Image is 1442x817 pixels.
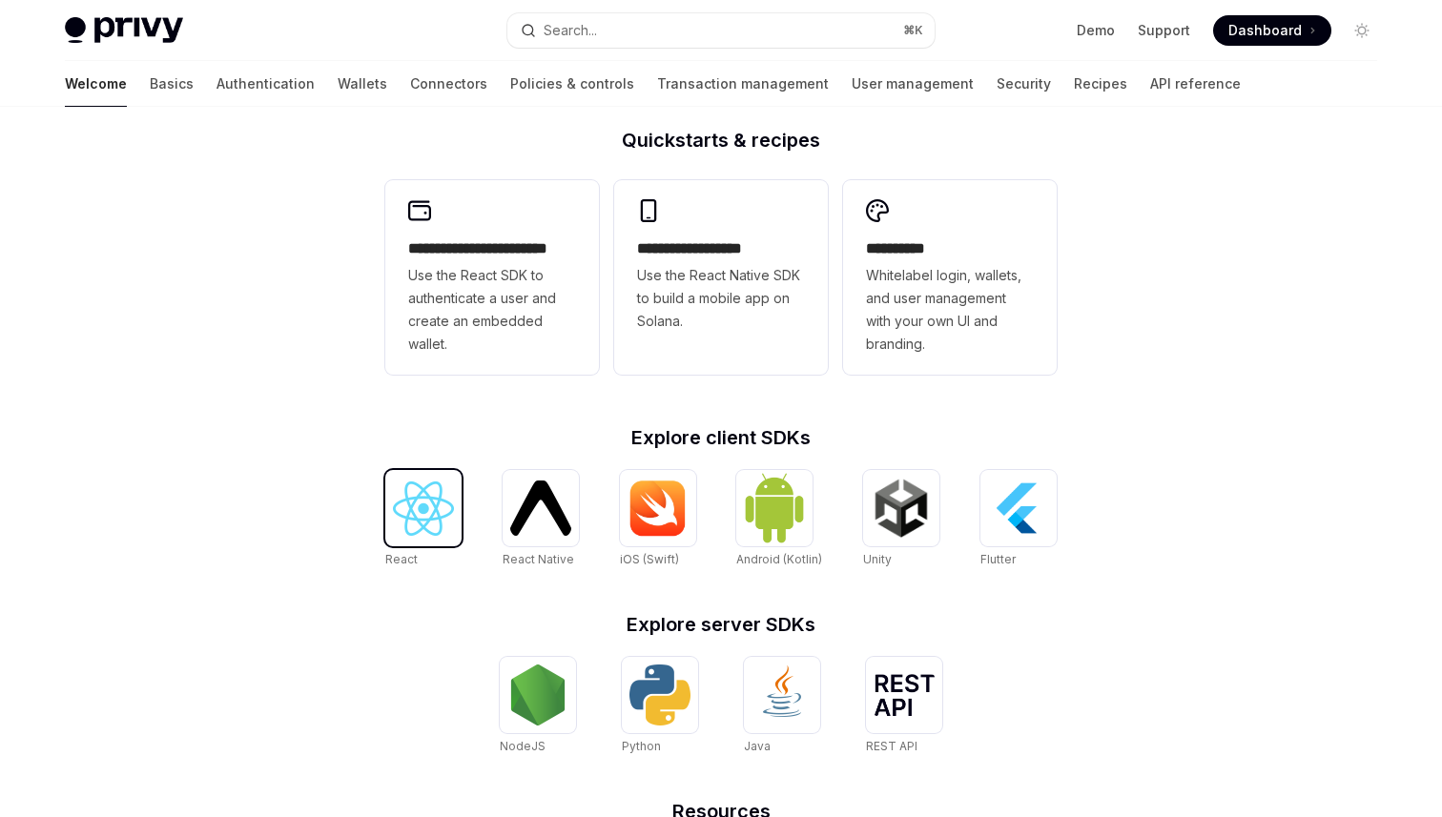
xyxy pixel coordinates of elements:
[866,657,942,756] a: REST APIREST API
[503,552,574,566] span: React Native
[629,664,690,725] img: Python
[507,13,935,48] button: Search...⌘K
[852,61,974,107] a: User management
[1347,15,1377,46] button: Toggle dark mode
[65,17,183,44] img: light logo
[866,739,917,753] span: REST API
[338,61,387,107] a: Wallets
[1228,21,1302,40] span: Dashboard
[500,657,576,756] a: NodeJSNodeJS
[874,674,935,716] img: REST API
[622,739,661,753] span: Python
[657,61,829,107] a: Transaction management
[385,615,1057,634] h2: Explore server SDKs
[500,739,546,753] span: NodeJS
[752,664,813,725] img: Java
[1074,61,1127,107] a: Recipes
[385,131,1057,150] h2: Quickstarts & recipes
[385,470,462,569] a: ReactReact
[544,19,597,42] div: Search...
[393,481,454,536] img: React
[510,61,634,107] a: Policies & controls
[637,264,805,333] span: Use the React Native SDK to build a mobile app on Solana.
[628,480,689,537] img: iOS (Swift)
[1138,21,1190,40] a: Support
[620,470,696,569] a: iOS (Swift)iOS (Swift)
[903,23,923,38] span: ⌘ K
[863,552,892,566] span: Unity
[1077,21,1115,40] a: Demo
[744,472,805,543] img: Android (Kotlin)
[988,478,1049,539] img: Flutter
[997,61,1051,107] a: Security
[510,480,571,535] img: React Native
[863,470,939,569] a: UnityUnity
[744,657,820,756] a: JavaJava
[216,61,315,107] a: Authentication
[150,61,194,107] a: Basics
[614,180,828,375] a: **** **** **** ***Use the React Native SDK to build a mobile app on Solana.
[503,470,579,569] a: React NativeReact Native
[385,552,418,566] span: React
[408,264,576,356] span: Use the React SDK to authenticate a user and create an embedded wallet.
[871,478,932,539] img: Unity
[866,264,1034,356] span: Whitelabel login, wallets, and user management with your own UI and branding.
[1213,15,1331,46] a: Dashboard
[1150,61,1241,107] a: API reference
[385,428,1057,447] h2: Explore client SDKs
[620,552,679,566] span: iOS (Swift)
[507,664,568,725] img: NodeJS
[736,552,822,566] span: Android (Kotlin)
[736,470,822,569] a: Android (Kotlin)Android (Kotlin)
[980,552,1016,566] span: Flutter
[843,180,1057,375] a: **** *****Whitelabel login, wallets, and user management with your own UI and branding.
[622,657,698,756] a: PythonPython
[410,61,487,107] a: Connectors
[744,739,771,753] span: Java
[980,470,1057,569] a: FlutterFlutter
[65,61,127,107] a: Welcome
